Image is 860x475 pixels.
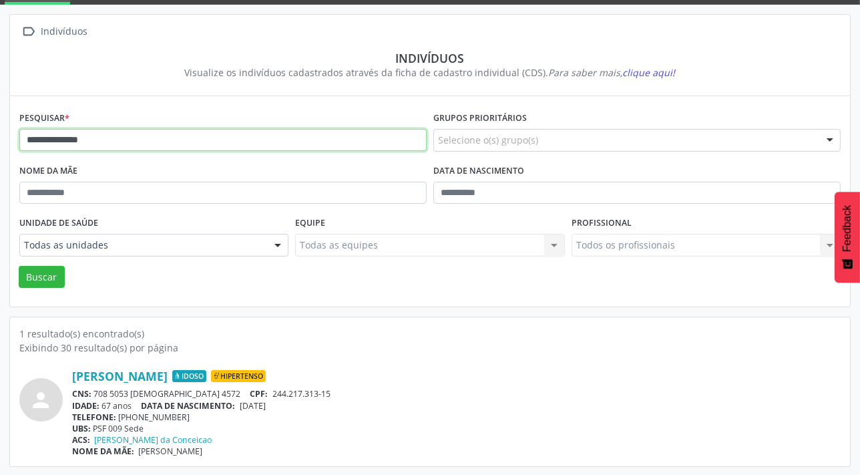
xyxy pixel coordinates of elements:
span: ACS: [72,434,90,446]
div: Visualize os indivíduos cadastrados através da ficha de cadastro individual (CDS). [29,65,831,80]
div: Indivíduos [39,22,90,41]
span: IDADE: [72,400,99,412]
label: Unidade de saúde [19,213,98,234]
div: PSF 009 Sede [72,423,841,434]
div: Exibindo 30 resultado(s) por página [19,341,841,355]
i:  [19,22,39,41]
i: Para saber mais, [549,66,676,79]
a: [PERSON_NAME] [72,369,168,383]
span: Hipertenso [211,370,266,382]
div: 1 resultado(s) encontrado(s) [19,327,841,341]
span: CNS: [72,388,91,400]
span: Feedback [841,205,853,252]
a: [PERSON_NAME] da Conceicao [95,434,212,446]
div: 708 5053 [DEMOGRAPHIC_DATA] 4572 [72,388,841,400]
span: Selecione o(s) grupo(s) [438,133,538,147]
span: TELEFONE: [72,412,116,423]
button: Feedback - Mostrar pesquisa [835,192,860,283]
label: Pesquisar [19,108,69,129]
span: UBS: [72,423,91,434]
label: Data de nascimento [433,161,524,182]
button: Buscar [19,266,65,289]
a:  Indivíduos [19,22,90,41]
span: [DATE] [240,400,266,412]
div: 67 anos [72,400,841,412]
span: [PERSON_NAME] [139,446,203,457]
label: Nome da mãe [19,161,77,182]
span: DATA DE NASCIMENTO: [142,400,236,412]
div: Indivíduos [29,51,831,65]
label: Grupos prioritários [433,108,527,129]
span: Idoso [172,370,206,382]
span: CPF: [250,388,268,400]
label: Profissional [572,213,632,234]
label: Equipe [295,213,325,234]
span: clique aqui! [623,66,676,79]
span: Todas as unidades [24,239,261,252]
i: person [29,388,53,412]
span: NOME DA MÃE: [72,446,134,457]
div: [PHONE_NUMBER] [72,412,841,423]
span: 244.217.313-15 [272,388,331,400]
